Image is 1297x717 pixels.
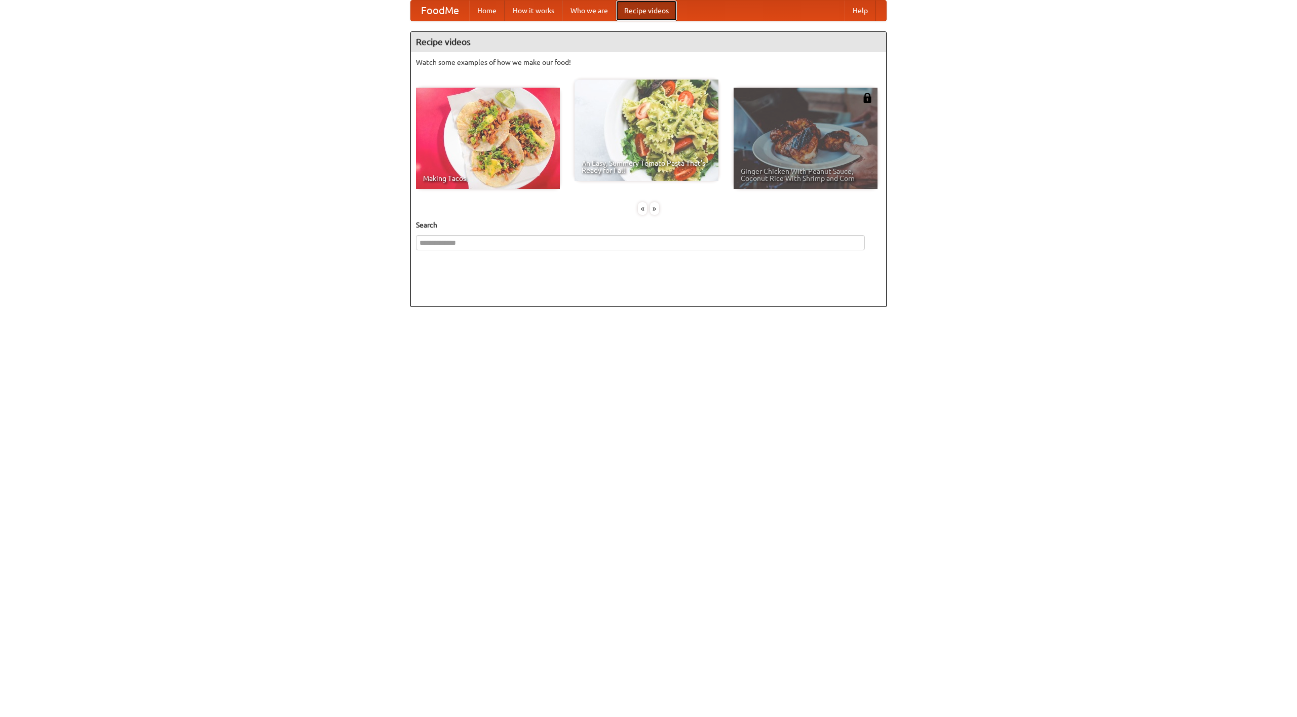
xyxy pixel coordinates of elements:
a: How it works [505,1,562,21]
img: 483408.png [862,93,872,103]
a: Who we are [562,1,616,21]
a: Help [845,1,876,21]
span: Making Tacos [423,175,553,182]
div: » [650,202,659,215]
div: « [638,202,647,215]
h5: Search [416,220,881,230]
h4: Recipe videos [411,32,886,52]
a: Home [469,1,505,21]
a: Recipe videos [616,1,677,21]
a: An Easy, Summery Tomato Pasta That's Ready for Fall [575,80,718,181]
p: Watch some examples of how we make our food! [416,57,881,67]
a: FoodMe [411,1,469,21]
span: An Easy, Summery Tomato Pasta That's Ready for Fall [582,160,711,174]
a: Making Tacos [416,88,560,189]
